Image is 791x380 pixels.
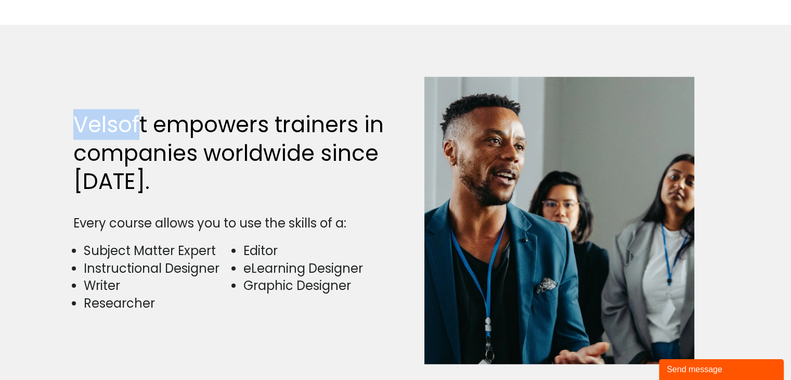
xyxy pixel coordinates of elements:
[243,277,391,295] li: Graphic Designer
[84,260,231,277] li: Instructional Designer
[73,111,391,196] h2: Velsoft empowers trainers in companies worldwide since [DATE].
[84,295,231,312] li: Researcher
[73,214,391,232] div: Every course allows you to use the skills of a:
[243,242,391,260] li: Editor
[243,260,391,277] li: eLearning Designer
[84,277,231,295] li: Writer
[659,357,786,380] iframe: chat widget
[84,242,231,260] li: Subject Matter Expert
